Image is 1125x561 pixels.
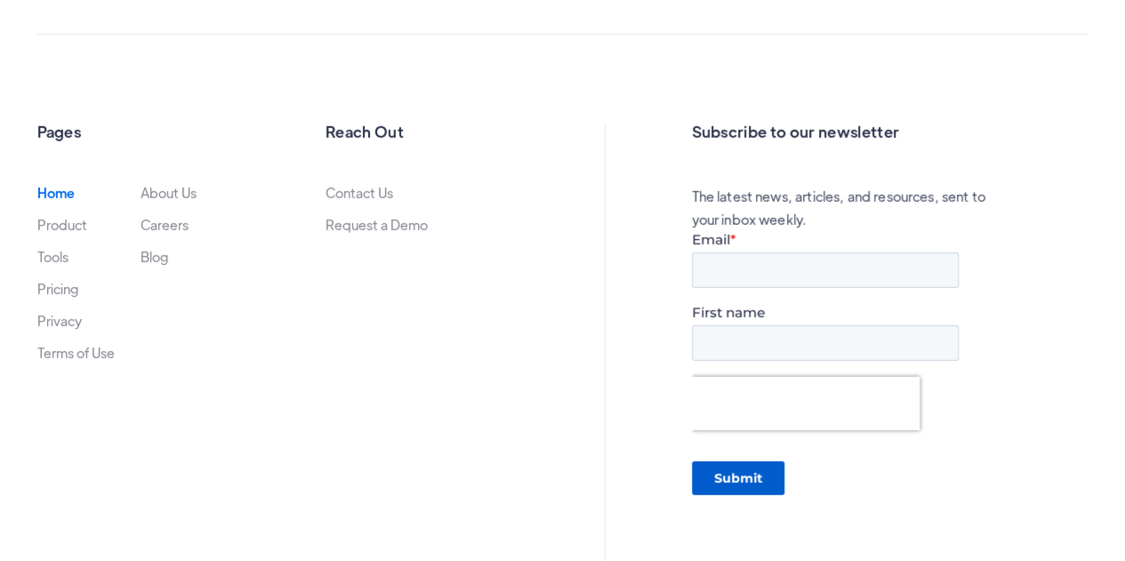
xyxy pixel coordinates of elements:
[37,314,82,328] a: Privacy
[141,250,168,264] a: Blog
[37,282,78,296] a: Pricing
[141,218,189,232] a: Careers
[141,186,197,200] a: About Us
[37,124,229,140] h2: Pages
[37,218,87,232] a: Product
[325,124,518,140] h2: Reach Out
[829,369,1125,561] iframe: Chat Widget
[325,218,428,232] a: Request a Demo
[37,250,68,264] a: Tools
[325,186,393,200] a: Contact Us
[692,124,1089,140] h2: Subscribe to our newsletter
[692,185,1003,231] p: The latest news, articles, and resources, sent to your inbox weekly.
[37,346,115,360] a: Terms of Use
[37,186,75,200] a: Home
